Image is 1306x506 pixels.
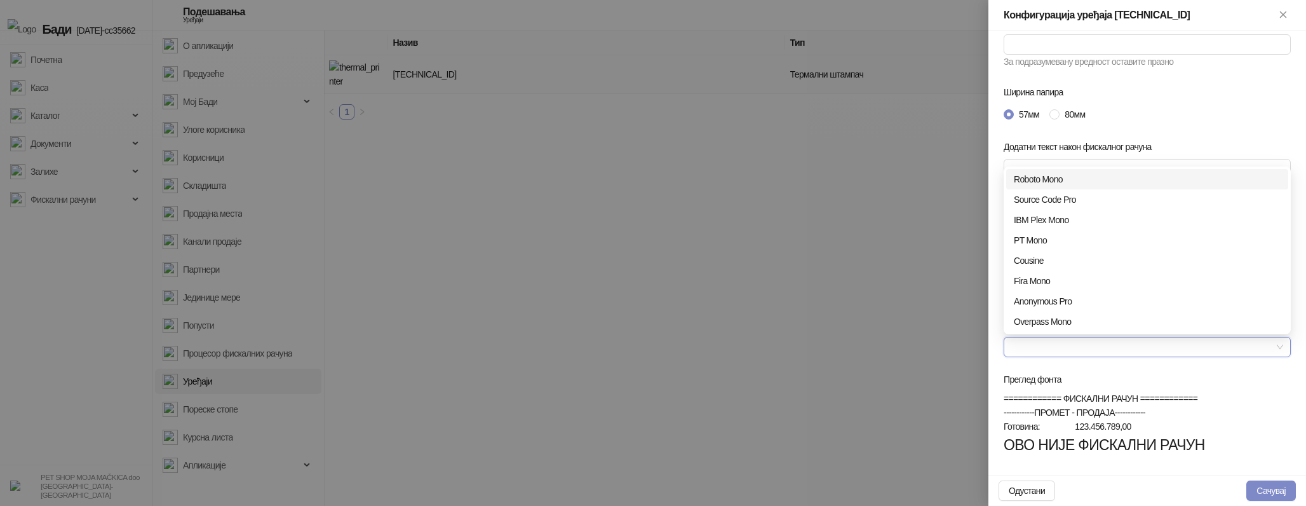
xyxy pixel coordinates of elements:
[1014,107,1044,121] span: 57мм
[1014,274,1281,288] div: Fira Mono
[1014,254,1281,268] div: Cousine
[1006,169,1288,189] div: Roboto Mono
[1004,159,1291,193] textarea: Додатни текст након фискалног рачуна
[1014,193,1281,207] div: Source Code Pro
[1006,230,1288,250] div: PT Mono
[1004,437,1205,453] span: ОВО НИЈЕ ФИСКАЛНИ РАЧУН
[1014,233,1281,247] div: PT Mono
[1006,189,1288,210] div: Source Code Pro
[1004,140,1160,154] label: Додатни текст након фискалног рачуна
[1004,85,1072,99] label: Ширина папира
[1006,271,1288,291] div: Fira Mono
[1014,213,1281,227] div: IBM Plex Mono
[1006,210,1288,230] div: IBM Plex Mono
[1004,55,1291,70] div: За подразумевану вредност оставите празно
[1014,294,1281,308] div: Anonymous Pro
[1004,393,1205,452] span: ============ ФИСКАЛНИ РАЧУН ============ ------------ПРОМЕТ - ПРОДАЈА------------ Готовина: 123.4...
[1014,315,1281,329] div: Overpass Mono
[1006,291,1288,311] div: Anonymous Pro
[1004,472,1291,487] h5: Напредна подешавања
[1004,8,1276,23] div: Конфигурација уређаја [TECHNICAL_ID]
[1006,311,1288,332] div: Overpass Mono
[1004,373,1070,386] label: Преглед фонта
[1276,8,1291,23] button: Close
[1014,172,1281,186] div: Roboto Mono
[1246,481,1296,501] button: Сачувај
[999,481,1055,501] button: Одустани
[1060,107,1090,121] span: 80мм
[1006,250,1288,271] div: Cousine
[1004,34,1291,55] input: Команда за отварање фиоке за новац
